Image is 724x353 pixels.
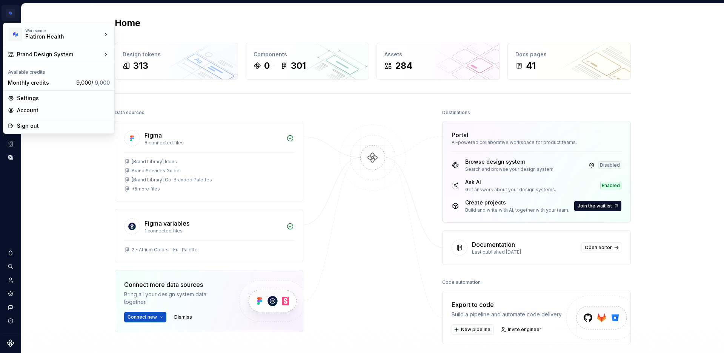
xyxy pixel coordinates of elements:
span: 9,000 / [76,79,110,86]
div: Account [17,107,110,114]
div: Flatiron Health [25,33,89,40]
div: Workspace [25,28,102,33]
img: d4286e81-bf2d-465c-b469-1298f2b8eabd.png [9,28,22,41]
div: Sign out [17,122,110,130]
div: Monthly credits [8,79,73,87]
span: 9,000 [95,79,110,86]
div: Settings [17,94,110,102]
div: Available credits [5,65,113,77]
div: Brand Design System [17,51,102,58]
